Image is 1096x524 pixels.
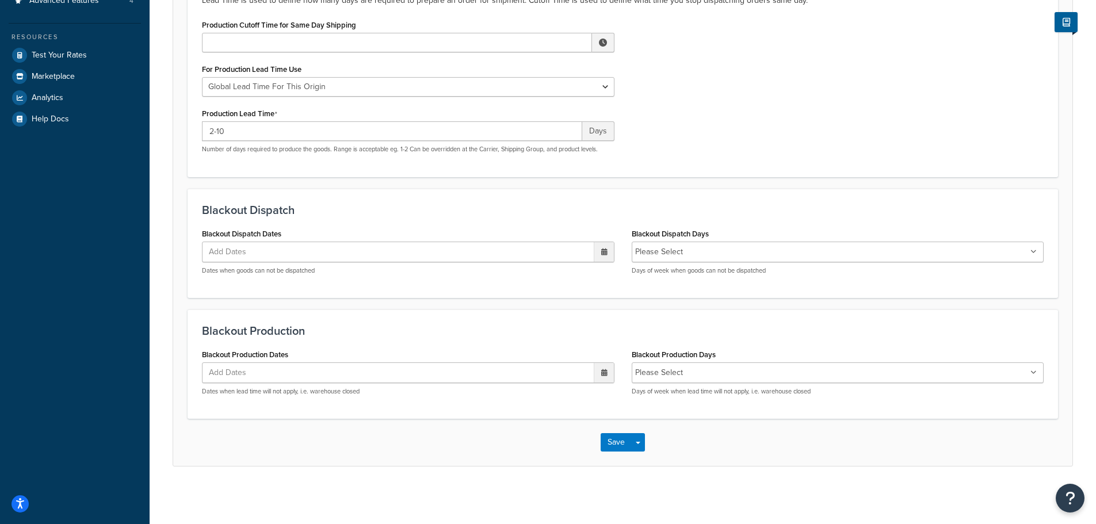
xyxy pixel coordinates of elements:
[32,72,75,82] span: Marketplace
[601,433,632,452] button: Save
[32,93,63,103] span: Analytics
[635,244,683,260] li: Please Select
[632,350,716,359] label: Blackout Production Days
[9,45,141,66] a: Test Your Rates
[9,109,141,129] a: Help Docs
[1055,12,1078,32] button: Show Help Docs
[9,87,141,108] a: Analytics
[202,65,301,74] label: For Production Lead Time Use
[635,365,683,381] li: Please Select
[632,387,1044,396] p: Days of week when lead time will not apply, i.e. warehouse closed
[32,114,69,124] span: Help Docs
[202,324,1044,337] h3: Blackout Production
[202,387,614,396] p: Dates when lead time will not apply, i.e. warehouse closed
[9,66,141,87] a: Marketplace
[202,21,356,29] label: Production Cutoff Time for Same Day Shipping
[632,230,709,238] label: Blackout Dispatch Days
[202,230,281,238] label: Blackout Dispatch Dates
[205,242,261,262] span: Add Dates
[202,109,277,118] label: Production Lead Time
[632,266,1044,275] p: Days of week when goods can not be dispatched
[1056,484,1084,512] button: Open Resource Center
[582,121,614,141] span: Days
[202,204,1044,216] h3: Blackout Dispatch
[202,145,614,154] p: Number of days required to produce the goods. Range is acceptable eg. 1-2 Can be overridden at th...
[205,363,261,383] span: Add Dates
[202,350,288,359] label: Blackout Production Dates
[32,51,87,60] span: Test Your Rates
[9,32,141,42] div: Resources
[202,266,614,275] p: Dates when goods can not be dispatched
